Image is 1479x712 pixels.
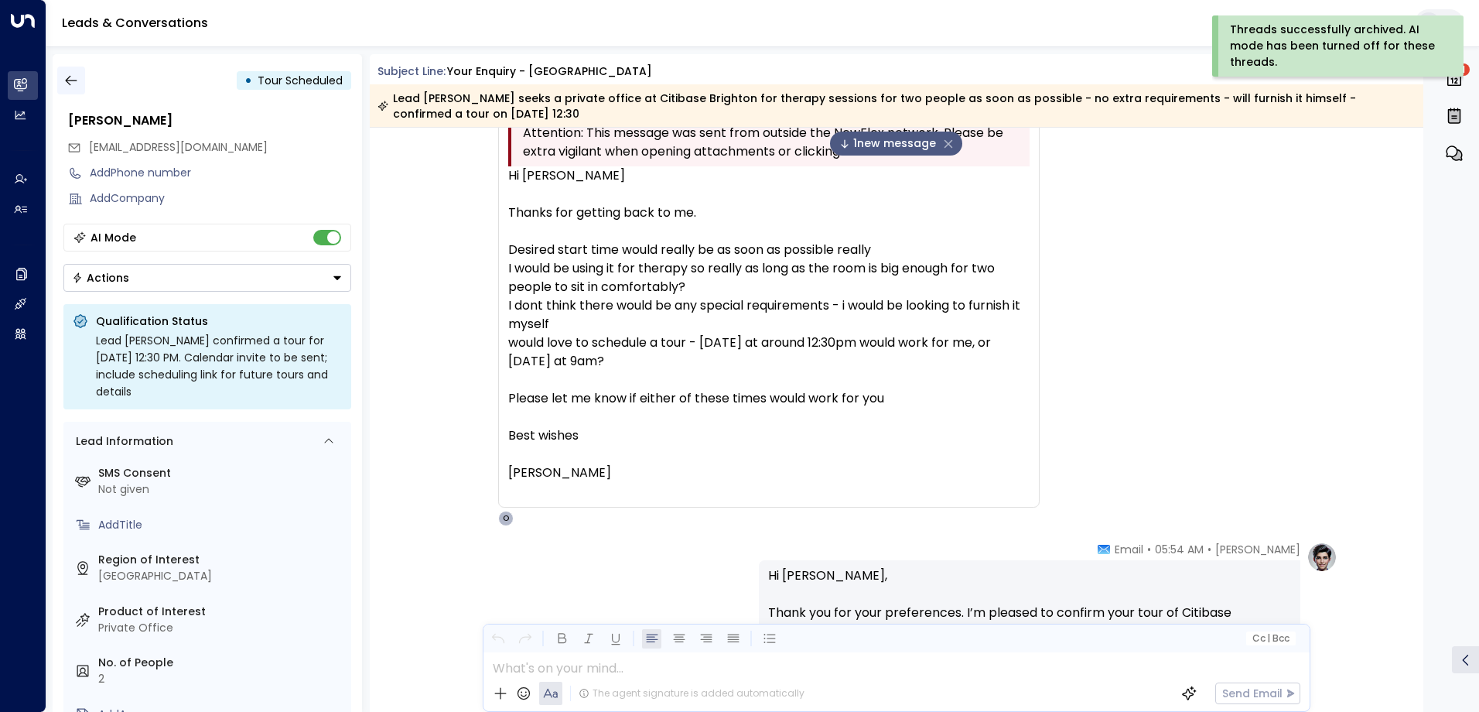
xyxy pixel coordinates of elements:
[63,264,351,292] button: Actions
[62,14,208,32] a: Leads & Conversations
[1215,542,1300,557] span: [PERSON_NAME]
[1115,542,1143,557] span: Email
[579,686,804,700] div: The agent signature is added automatically
[377,63,446,79] span: Subject Line:
[98,671,345,687] div: 2
[244,67,252,94] div: •
[1207,542,1211,557] span: •
[1245,632,1295,646] button: Cc|Bcc
[98,481,345,498] div: Not given
[98,620,345,636] div: Private Office
[508,241,1030,259] div: Desired start time would really be as soon as possible really
[377,91,1415,122] div: Lead [PERSON_NAME] seeks a private office at Citibase Brighton for therapy sessions for two peopl...
[1147,542,1151,557] span: •
[98,568,345,584] div: [GEOGRAPHIC_DATA]
[1230,22,1443,70] div: Threads successfully archived. AI mode has been turned off for these threads.
[839,135,936,152] span: 1 new message
[70,433,173,450] div: Lead Information
[98,517,345,533] div: AddTitle
[90,165,351,181] div: AddPhone number
[488,629,507,649] button: Undo
[98,552,345,568] label: Region of Interest
[98,604,345,620] label: Product of Interest
[508,259,1030,296] div: I would be using it for therapy so really as long as the room is big enough for two people to sit...
[515,629,535,649] button: Redo
[508,426,1030,482] div: Best wishes [PERSON_NAME]
[508,296,1030,371] div: I dont think there would be any special requirements - i would be looking to furnish it myself wo...
[508,389,1030,408] div: Please let me know if either of these times would work for you
[1252,633,1289,644] span: Cc Bcc
[89,139,268,156] span: kevbehan@gmail.com
[68,111,351,130] div: [PERSON_NAME]
[1457,63,1470,76] span: 1
[498,511,514,526] div: O
[98,465,345,481] label: SMS Consent
[447,63,652,80] div: Your enquiry - [GEOGRAPHIC_DATA]
[96,332,342,400] div: Lead [PERSON_NAME] confirmed a tour for [DATE] 12:30 PM. Calendar invite to be sent; include sche...
[830,132,962,156] div: 1new message
[1307,542,1337,573] img: profile-logo.png
[72,271,129,285] div: Actions
[63,264,351,292] div: Button group with a nested menu
[91,230,136,245] div: AI Mode
[508,166,1030,482] div: Hi [PERSON_NAME]
[96,313,342,329] p: Qualification Status
[1155,542,1204,557] span: 05:54 AM
[98,655,345,671] label: No. of People
[1267,633,1270,644] span: |
[90,190,351,207] div: AddCompany
[508,204,1030,222] div: Thanks for getting back to me.
[258,73,343,88] span: Tour Scheduled
[89,139,268,155] span: [EMAIL_ADDRESS][DOMAIN_NAME]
